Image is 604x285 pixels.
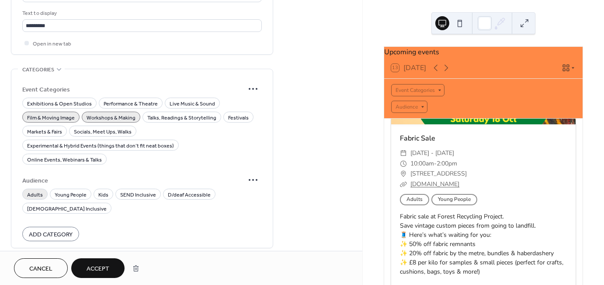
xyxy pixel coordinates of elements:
a: [DOMAIN_NAME] [410,180,459,188]
span: Add Category [29,230,73,239]
div: ​ [400,179,407,190]
span: [DATE] - [DATE] [410,148,454,158]
div: ​ [400,148,407,158]
div: Upcoming events [384,47,583,57]
div: ​ [400,158,407,169]
span: 2:00pm [437,158,457,169]
a: Fabric Sale [400,134,435,143]
div: ​ [400,169,407,179]
button: Accept [71,258,125,278]
span: Film & Moving Image [27,113,75,123]
span: Talks, Readings & Storytelling [147,113,216,123]
span: Socials, Meet Ups, Walks [74,127,132,137]
span: Festivals [228,113,249,123]
span: Live Music & Sound [170,99,215,109]
span: - [434,158,437,169]
span: Open in new tab [33,39,71,49]
span: Cancel [29,264,52,274]
span: Online Events, Webinars & Talks [27,155,102,165]
button: Add Category [22,227,79,241]
span: [STREET_ADDRESS] [410,169,467,179]
span: Experimental & Hybrid Events (things that don’t fit neat boxes) [27,141,174,151]
span: Workshops & Making [87,113,135,123]
span: D/deaf Accessible [168,190,211,200]
span: 10:00am [410,158,434,169]
span: Adults [27,190,43,200]
button: Cancel [14,258,68,278]
span: Event Categories [22,85,244,94]
span: Categories [22,65,54,74]
span: Kids [98,190,108,200]
span: Markets & Fairs [27,127,62,137]
div: Fabric sale at Forest Recycling Project. Save vintage custom pieces from going to landfill. 🧵 Her... [391,212,576,276]
span: [DEMOGRAPHIC_DATA] Inclusive [27,204,107,214]
span: Exhibitions & Open Studios [27,99,92,109]
span: Young People [55,190,87,200]
span: Audience [22,176,244,185]
span: Accept [87,264,109,274]
div: Text to display [22,9,260,18]
span: Performance & Theatre [104,99,158,109]
span: SEND Inclusive [120,190,156,200]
